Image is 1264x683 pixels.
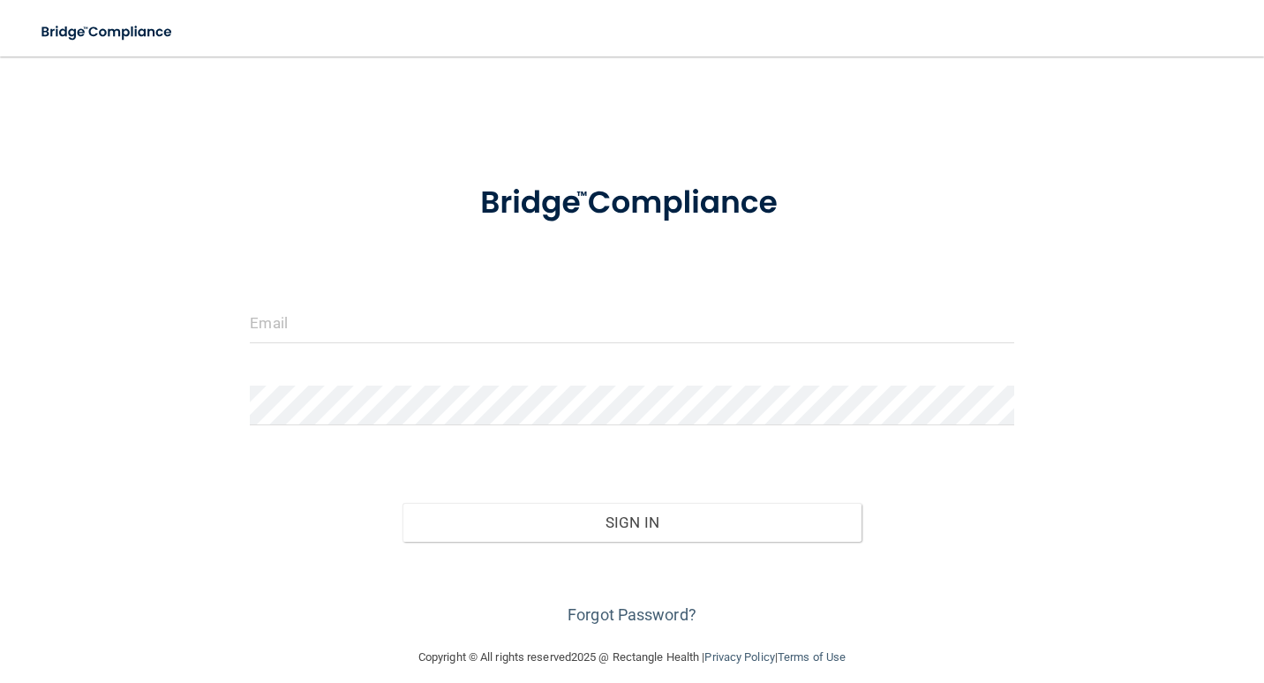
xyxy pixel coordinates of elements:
img: bridge_compliance_login_screen.278c3ca4.svg [448,162,816,244]
input: Email [250,304,1013,343]
a: Privacy Policy [704,650,774,664]
button: Sign In [403,503,861,542]
a: Terms of Use [778,650,846,664]
a: Forgot Password? [568,605,696,624]
img: bridge_compliance_login_screen.278c3ca4.svg [26,14,189,50]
